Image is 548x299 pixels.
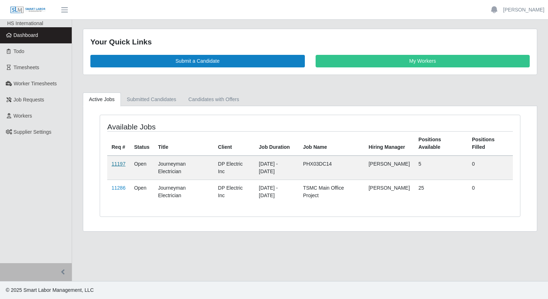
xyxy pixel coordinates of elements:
td: [DATE] - [DATE] [255,180,299,204]
td: PHX03DC14 [299,156,364,180]
span: Supplier Settings [14,129,52,135]
td: Journeyman Electrician [154,156,214,180]
td: Open [130,180,154,204]
h4: Available Jobs [107,122,270,131]
th: Positions Filled [468,131,513,156]
td: [PERSON_NAME] [364,156,414,180]
a: Submitted Candidates [121,92,183,106]
th: Positions Available [414,131,468,156]
a: [PERSON_NAME] [503,6,544,14]
td: Journeyman Electrician [154,180,214,204]
span: HS International [7,20,43,26]
a: Submit a Candidate [90,55,305,67]
th: Title [154,131,214,156]
td: [PERSON_NAME] [364,180,414,204]
a: Active Jobs [83,92,121,106]
img: SLM Logo [10,6,46,14]
span: Todo [14,48,24,54]
span: Job Requests [14,97,44,103]
span: Worker Timesheets [14,81,57,86]
th: Status [130,131,154,156]
th: Job Name [299,131,364,156]
td: Open [130,156,154,180]
span: © 2025 Smart Labor Management, LLC [6,287,94,293]
th: Hiring Manager [364,131,414,156]
span: Dashboard [14,32,38,38]
td: DP Electric Inc [214,180,255,204]
span: Timesheets [14,65,39,70]
td: 5 [414,156,468,180]
td: DP Electric Inc [214,156,255,180]
th: Client [214,131,255,156]
th: Req # [107,131,130,156]
td: [DATE] - [DATE] [255,156,299,180]
td: 0 [468,156,513,180]
td: 0 [468,180,513,204]
a: Candidates with Offers [182,92,245,106]
th: Job Duration [255,131,299,156]
a: My Workers [316,55,530,67]
td: 25 [414,180,468,204]
div: Your Quick Links [90,36,530,48]
a: 11286 [112,185,126,191]
td: TSMC Main Office Project [299,180,364,204]
span: Workers [14,113,32,119]
a: 11197 [112,161,126,167]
